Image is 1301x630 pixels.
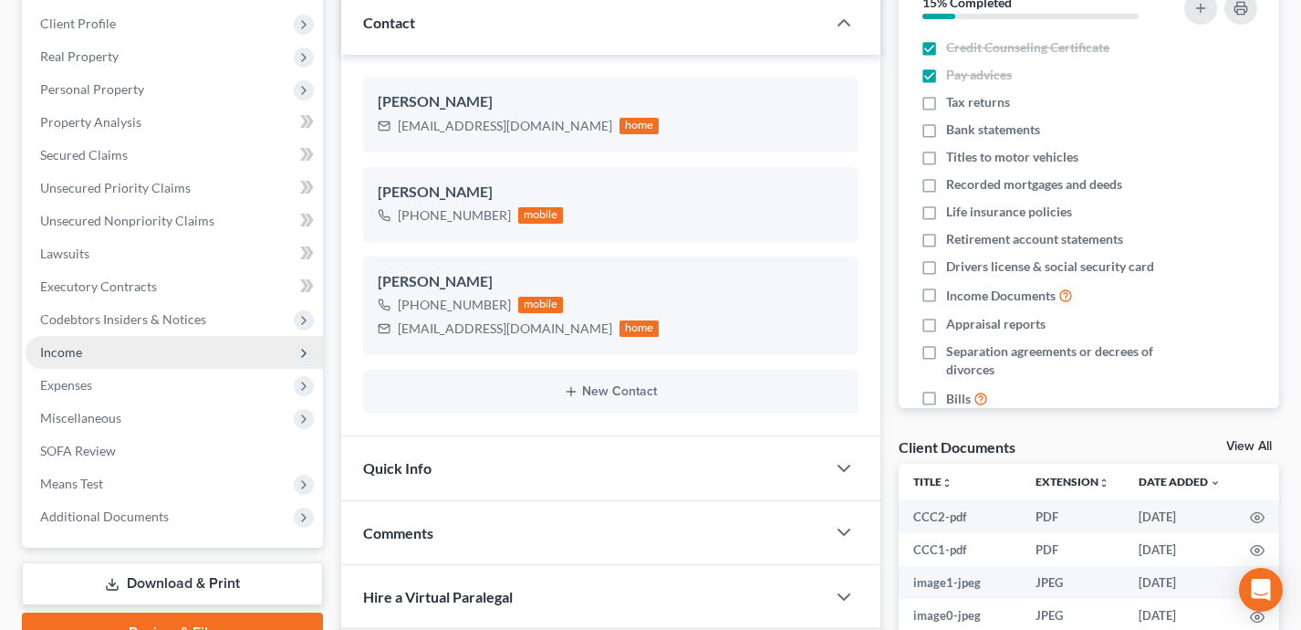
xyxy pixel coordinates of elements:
span: Drivers license & social security card [946,257,1154,276]
span: Life insurance policies [946,203,1072,221]
span: Real Property [40,48,119,64]
a: Titleunfold_more [913,475,952,488]
span: Property Analysis [40,114,141,130]
div: [PHONE_NUMBER] [398,296,511,314]
span: Expenses [40,377,92,393]
span: Income Documents [946,287,1056,305]
span: Comments [363,524,433,541]
span: Unsecured Priority Claims [40,180,191,195]
div: [EMAIL_ADDRESS][DOMAIN_NAME] [398,320,612,338]
span: Quick Info [363,459,432,477]
span: Client Profile [40,16,116,31]
div: Open Intercom Messenger [1239,568,1283,612]
span: Bills [946,390,971,408]
td: [DATE] [1124,566,1235,599]
span: Pay advices [946,66,1012,84]
span: Secured Claims [40,147,128,163]
td: PDF [1021,533,1124,566]
span: Separation agreements or decrees of divorces [946,342,1169,379]
span: Income [40,344,82,360]
a: Property Analysis [26,106,323,139]
td: CCC1-pdf [899,533,1021,566]
span: Miscellaneous [40,410,121,425]
a: View All [1226,440,1272,453]
div: mobile [518,297,564,313]
a: Download & Print [22,562,323,605]
span: Titles to motor vehicles [946,148,1078,166]
a: Extensionunfold_more [1036,475,1109,488]
span: Codebtors Insiders & Notices [40,311,206,327]
a: Unsecured Priority Claims [26,172,323,205]
div: [PHONE_NUMBER] [398,206,511,225]
i: unfold_more [1098,478,1109,488]
a: Unsecured Nonpriority Claims [26,205,323,237]
span: Contact [363,14,415,31]
div: Client Documents [899,437,1015,457]
div: [PERSON_NAME] [378,91,845,113]
span: Recorded mortgages and deeds [946,175,1122,194]
span: Executory Contracts [40,278,157,294]
div: mobile [518,207,564,224]
a: Executory Contracts [26,270,323,303]
td: [DATE] [1124,500,1235,533]
button: New Contact [378,384,845,399]
td: PDF [1021,500,1124,533]
span: Tax returns [946,93,1010,111]
i: unfold_more [942,478,952,488]
span: Means Test [40,476,103,491]
span: Lawsuits [40,246,89,261]
td: JPEG [1021,566,1124,599]
span: Hire a Virtual Paralegal [363,588,513,605]
a: Lawsuits [26,237,323,270]
span: Appraisal reports [946,315,1046,333]
span: Credit Counseling Certificate [946,38,1109,57]
span: Unsecured Nonpriority Claims [40,213,214,228]
div: [PERSON_NAME] [378,182,845,204]
span: Additional Documents [40,509,169,524]
span: Personal Property [40,81,144,97]
td: [DATE] [1124,533,1235,566]
div: home [619,118,660,134]
div: [EMAIL_ADDRESS][DOMAIN_NAME] [398,117,612,135]
span: Bank statements [946,121,1040,139]
div: home [619,320,660,337]
a: SOFA Review [26,435,323,467]
i: expand_more [1210,478,1221,488]
td: CCC2-pdf [899,500,1021,533]
a: Date Added expand_more [1139,475,1221,488]
a: Secured Claims [26,139,323,172]
td: image1-jpeg [899,566,1021,599]
div: [PERSON_NAME] [378,271,845,293]
span: Retirement account statements [946,230,1123,248]
span: SOFA Review [40,443,116,458]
